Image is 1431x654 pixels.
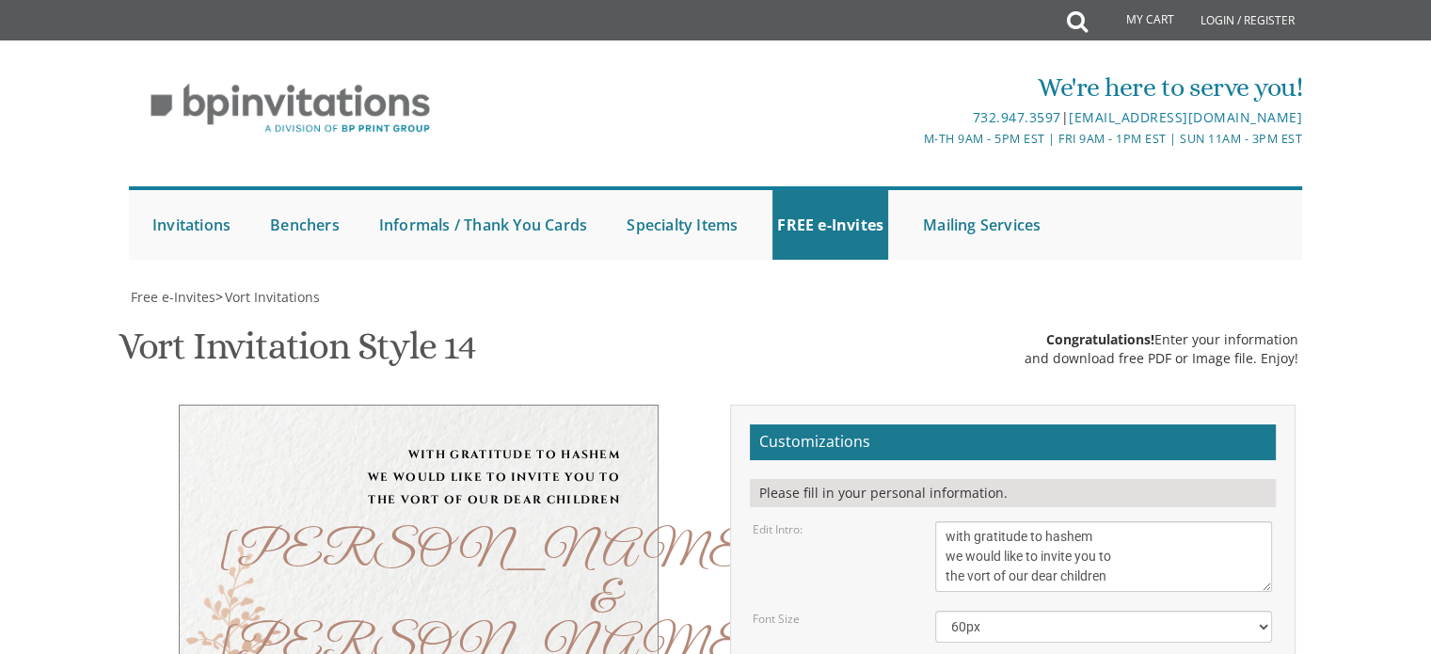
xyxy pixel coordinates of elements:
span: Vort Invitations [225,288,320,306]
a: 732.947.3597 [972,108,1060,126]
div: with gratitude to hashem we would like to invite you to the vort of our dear children [217,443,620,511]
span: Congratulations! [1046,330,1154,348]
span: Free e-Invites [131,288,215,306]
a: Informals / Thank You Cards [374,190,592,260]
div: Please fill in your personal information. [750,479,1276,507]
img: BP Invitation Loft [129,70,452,148]
a: Specialty Items [622,190,742,260]
label: Font Size [753,611,800,627]
a: My Cart [1086,2,1187,40]
div: and download free PDF or Image file. Enjoy! [1025,349,1298,368]
a: Invitations [148,190,235,260]
a: Vort Invitations [223,288,320,306]
a: Free e-Invites [129,288,215,306]
span: > [215,288,320,306]
h2: Customizations [750,424,1276,460]
a: FREE e-Invites [772,190,888,260]
div: | [521,106,1302,129]
a: Mailing Services [918,190,1045,260]
label: Edit Intro: [753,521,803,537]
div: Enter your information [1025,330,1298,349]
a: [EMAIL_ADDRESS][DOMAIN_NAME] [1069,108,1302,126]
div: We're here to serve you! [521,69,1302,106]
textarea: With much gratitude to Hashem We would like to invite you to The vort of our children [935,521,1272,592]
div: M-Th 9am - 5pm EST | Fri 9am - 1pm EST | Sun 11am - 3pm EST [521,129,1302,149]
h1: Vort Invitation Style 14 [119,326,476,381]
a: Benchers [265,190,344,260]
